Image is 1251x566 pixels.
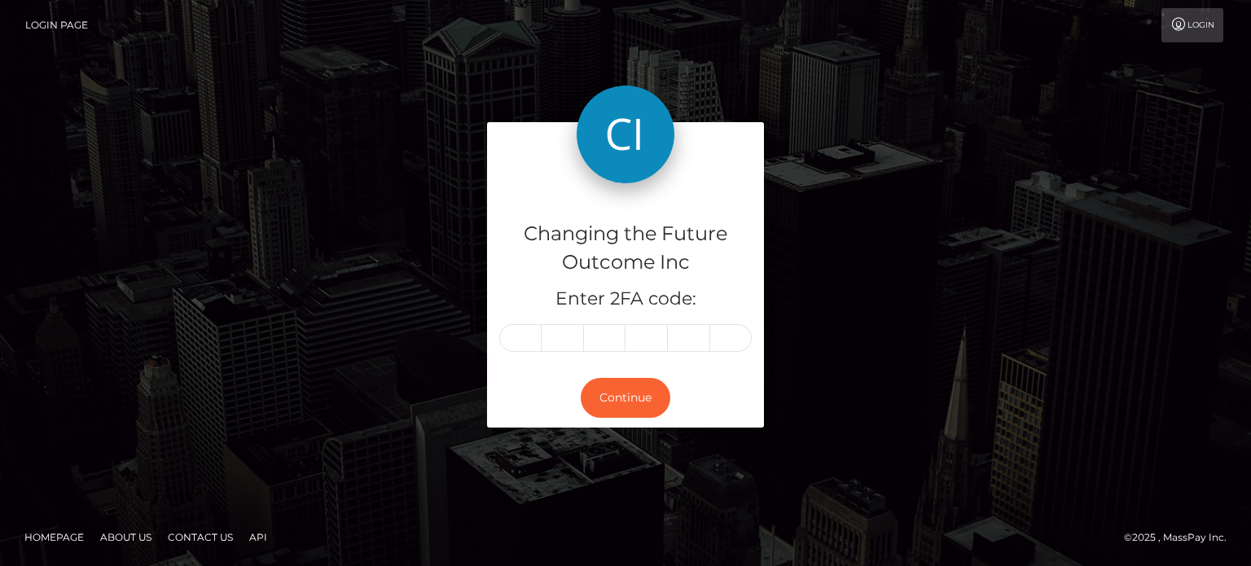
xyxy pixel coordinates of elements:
a: Homepage [18,524,90,550]
a: Contact Us [161,524,239,550]
img: Changing the Future Outcome Inc [577,86,674,183]
h4: Changing the Future Outcome Inc [499,220,752,277]
a: Login [1161,8,1223,42]
a: API [243,524,274,550]
a: Login Page [25,8,88,42]
button: Continue [581,378,670,418]
div: © 2025 , MassPay Inc. [1124,529,1239,546]
a: About Us [94,524,158,550]
h5: Enter 2FA code: [499,287,752,312]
